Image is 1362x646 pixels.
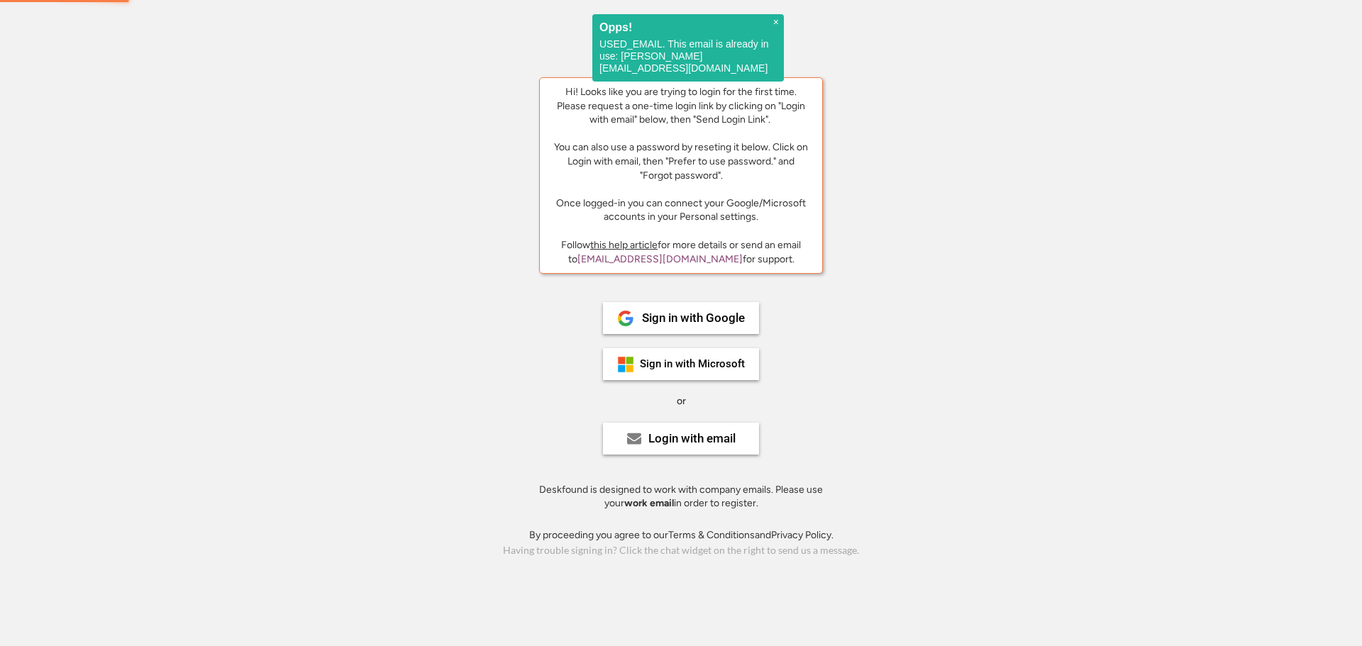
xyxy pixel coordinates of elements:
a: this help article [590,239,658,251]
div: Hi! Looks like you are trying to login for the first time. Please request a one-time login link b... [550,85,812,224]
div: Login with email [648,433,736,445]
span: × [773,16,779,28]
a: Terms & Conditions [668,529,755,541]
div: By proceeding you agree to our and [529,528,834,542]
p: USED_EMAIL. This email is already in use: [PERSON_NAME][EMAIL_ADDRESS][DOMAIN_NAME] [599,38,777,74]
div: Sign in with Microsoft [640,359,745,369]
img: 1024px-Google__G__Logo.svg.png [617,310,634,327]
div: Sign in with Google [642,312,745,324]
div: Follow for more details or send an email to for support. [550,238,812,266]
div: or [677,394,686,408]
strong: work email [624,497,674,509]
a: Privacy Policy. [771,529,834,541]
h2: Opps! [599,21,777,33]
div: Deskfound is designed to work with company emails. Please use your in order to register. [521,483,841,511]
a: [EMAIL_ADDRESS][DOMAIN_NAME] [577,253,743,265]
img: ms-symbollockup_mssymbol_19.png [617,356,634,373]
